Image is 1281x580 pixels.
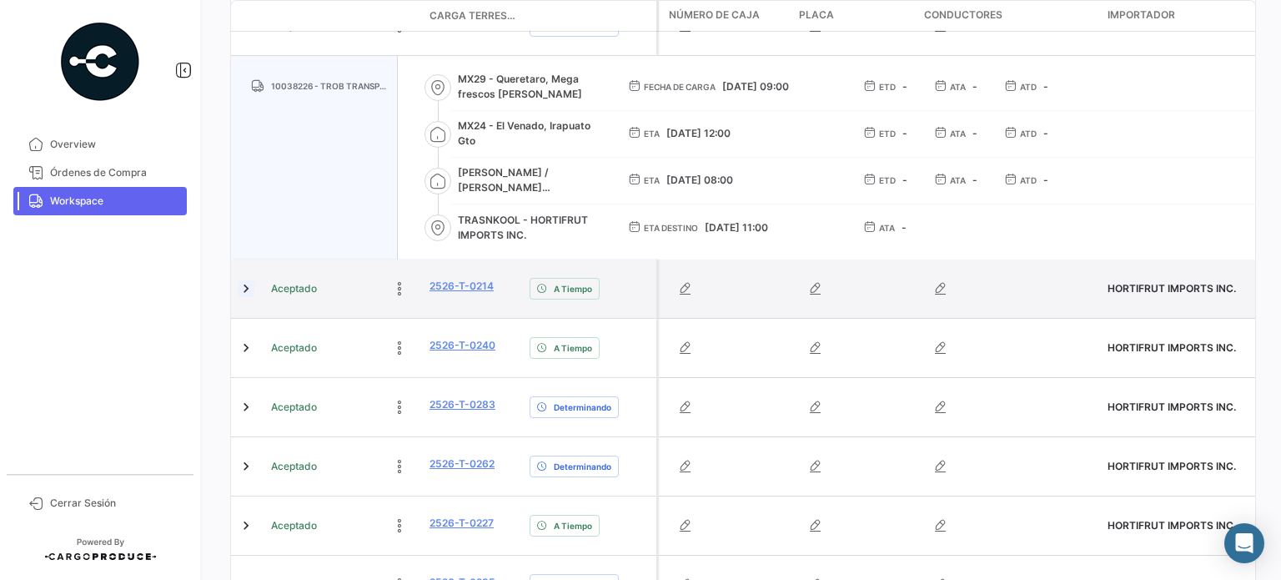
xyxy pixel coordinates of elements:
[271,281,317,296] span: Aceptado
[917,1,1101,31] datatable-header-cell: Conductores
[950,127,966,140] span: ATA
[644,80,716,93] span: Fecha de carga
[950,174,966,187] span: ATA
[879,221,895,235] span: ATA
[669,8,760,23] span: Número de Caja
[50,496,180,511] span: Cerrar Sesión
[458,72,601,102] span: MX29 - Queretaro, Mega frescos [PERSON_NAME]
[554,460,611,473] span: Determinando
[238,280,254,297] a: Expand/Collapse Row
[50,194,180,209] span: Workspace
[666,174,733,186] span: [DATE] 08:00
[1043,80,1048,93] span: -
[430,456,495,472] a: 2526-T-0262
[423,2,523,30] datatable-header-cell: Carga Terrestre #
[1108,460,1236,472] span: HORTIFRUT IMPORTS INC.
[50,137,180,152] span: Overview
[902,80,907,93] span: -
[705,221,768,234] span: [DATE] 11:00
[13,130,187,159] a: Overview
[554,282,592,295] span: A Tiempo
[430,516,494,531] a: 2526-T-0227
[13,187,187,215] a: Workspace
[1108,282,1236,295] span: HORTIFRUT IMPORTS INC.
[1101,1,1251,31] datatable-header-cell: Importador
[238,517,254,534] a: Expand/Collapse Row
[972,80,977,93] span: -
[644,127,660,140] span: ETA
[1043,174,1048,186] span: -
[271,79,390,93] span: 10038226 - TROB TRANSPORTES SA DE CV
[659,1,792,31] datatable-header-cell: Número de Caja
[924,8,1002,23] span: Conductores
[902,127,907,139] span: -
[1020,80,1037,93] span: ATD
[644,174,660,187] span: ETA
[902,174,907,186] span: -
[458,119,601,149] span: MX24 - El Venado, Irapuato Gto
[430,279,494,294] a: 2526-T-0214
[58,20,142,103] img: powered-by.png
[972,127,977,139] span: -
[1224,523,1264,563] div: Abrir Intercom Messenger
[879,80,896,93] span: ETD
[238,340,254,356] a: Expand/Collapse Row
[1108,519,1236,532] span: HORTIFRUT IMPORTS INC.
[430,8,516,23] span: Carga Terrestre #
[950,80,966,93] span: ATA
[238,458,254,475] a: Expand/Collapse Row
[271,518,317,533] span: Aceptado
[972,174,977,186] span: -
[1108,8,1175,23] span: Importador
[13,159,187,187] a: Órdenes de Compra
[238,399,254,416] a: Expand/Collapse Row
[666,127,731,139] span: [DATE] 12:00
[1108,341,1236,354] span: HORTIFRUT IMPORTS INC.
[271,459,317,474] span: Aceptado
[458,165,601,195] span: [PERSON_NAME] / [PERSON_NAME] [PERSON_NAME]
[1020,174,1037,187] span: ATD
[1043,127,1048,139] span: -
[554,401,611,414] span: Determinando
[271,340,317,356] span: Aceptado
[458,213,601,243] span: TRASNKOOL - HORTIFRUT IMPORTS INC.
[430,397,495,412] a: 2526-T-0283
[1020,127,1037,140] span: ATD
[644,221,698,235] span: ETA Destino
[50,165,180,180] span: Órdenes de Compra
[554,519,592,532] span: A Tiempo
[430,338,495,353] a: 2526-T-0240
[554,341,592,355] span: A Tiempo
[271,400,317,415] span: Aceptado
[879,127,896,140] span: ETD
[523,9,656,23] datatable-header-cell: Delay Status
[902,221,907,234] span: -
[879,174,896,187] span: ETD
[264,9,423,23] datatable-header-cell: Estado
[799,8,834,23] span: Placa
[722,80,789,93] span: [DATE] 09:00
[1108,401,1236,413] span: HORTIFRUT IMPORTS INC.
[792,1,917,31] datatable-header-cell: Placa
